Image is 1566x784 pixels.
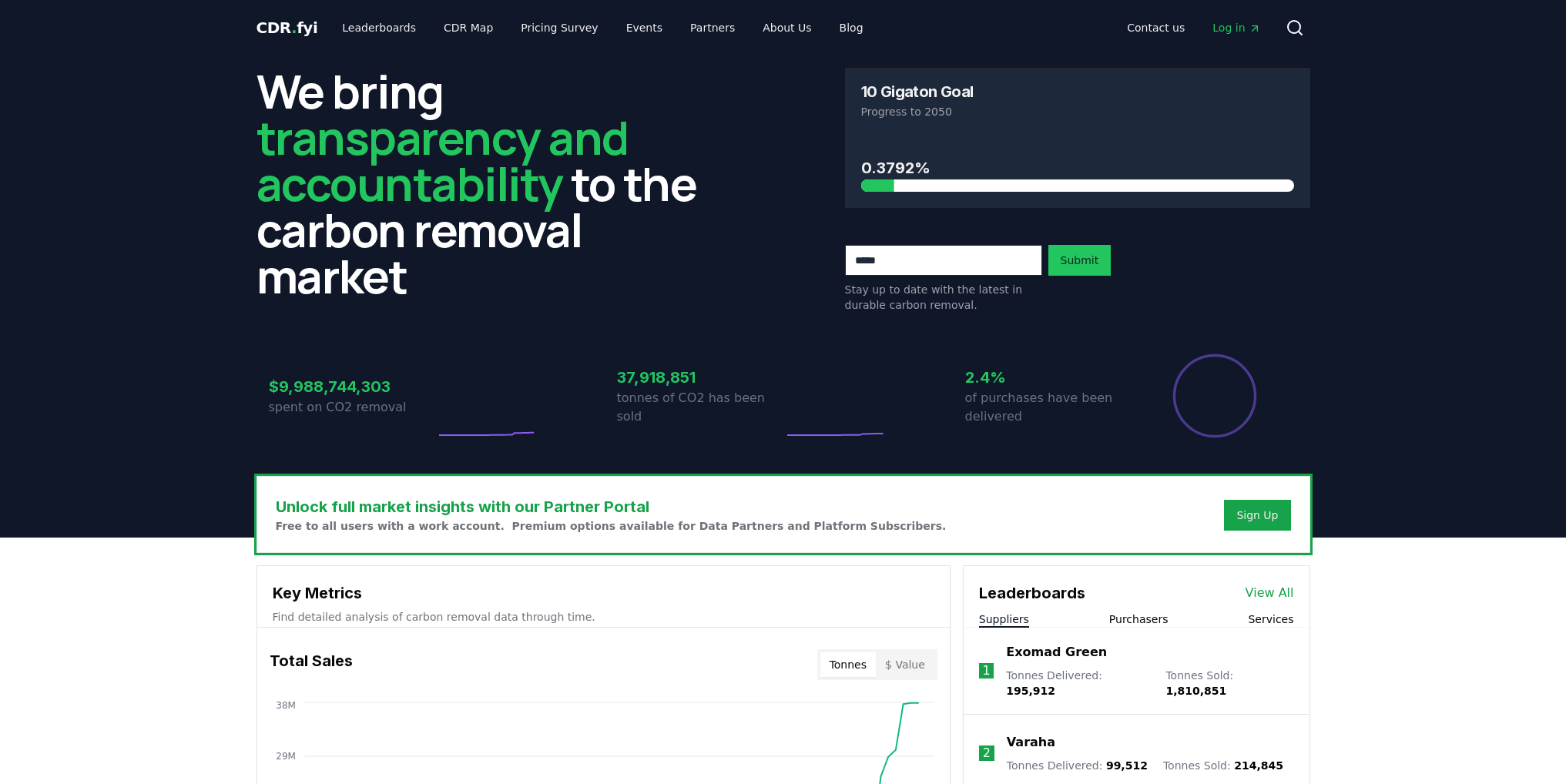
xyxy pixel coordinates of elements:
span: 99,512 [1106,759,1148,772]
h2: We bring to the carbon removal market [257,68,722,299]
a: Varaha [1007,733,1055,752]
p: tonnes of CO2 has been sold [617,389,783,426]
span: CDR fyi [257,18,318,37]
button: Submit [1048,245,1112,276]
a: Events [614,14,675,42]
a: CDR Map [431,14,505,42]
div: Percentage of sales delivered [1172,353,1258,439]
tspan: 38M [276,700,296,711]
button: Sign Up [1224,500,1290,531]
h3: 10 Gigaton Goal [861,84,974,99]
a: Leaderboards [330,14,428,42]
button: Purchasers [1109,611,1169,627]
button: Tonnes [820,652,876,677]
h3: 37,918,851 [617,366,783,389]
p: 1 [982,662,990,680]
button: Suppliers [979,611,1029,627]
h3: 2.4% [965,366,1132,389]
h3: Leaderboards [979,581,1085,605]
p: Tonnes Sold : [1165,668,1293,699]
p: of purchases have been delivered [965,389,1132,426]
p: Tonnes Delivered : [1007,758,1148,773]
span: Log in [1212,20,1260,35]
a: View All [1246,584,1294,602]
a: About Us [750,14,823,42]
span: transparency and accountability [257,106,629,215]
p: Find detailed analysis of carbon removal data through time. [273,609,934,625]
a: Contact us [1115,14,1197,42]
a: Blog [827,14,876,42]
a: Partners [678,14,747,42]
p: 2 [983,744,991,762]
h3: Total Sales [270,649,353,680]
p: Tonnes Delivered : [1006,668,1150,699]
p: Stay up to date with the latest in durable carbon removal. [845,282,1042,313]
h3: $9,988,744,303 [269,375,435,398]
a: Sign Up [1236,508,1278,523]
span: 1,810,851 [1165,685,1226,697]
button: Services [1248,611,1293,627]
button: $ Value [876,652,934,677]
span: 195,912 [1006,685,1055,697]
nav: Main [1115,14,1273,42]
a: Log in [1200,14,1273,42]
a: Pricing Survey [508,14,610,42]
span: . [291,18,297,37]
span: 214,845 [1234,759,1283,772]
h3: Unlock full market insights with our Partner Portal [276,495,947,518]
p: Tonnes Sold : [1163,758,1283,773]
a: Exomad Green [1006,643,1107,662]
h3: 0.3792% [861,156,1294,179]
tspan: 29M [276,751,296,762]
h3: Key Metrics [273,581,934,605]
nav: Main [330,14,875,42]
a: CDR.fyi [257,17,318,39]
p: Progress to 2050 [861,104,1294,119]
p: spent on CO2 removal [269,398,435,417]
p: Free to all users with a work account. Premium options available for Data Partners and Platform S... [276,518,947,534]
